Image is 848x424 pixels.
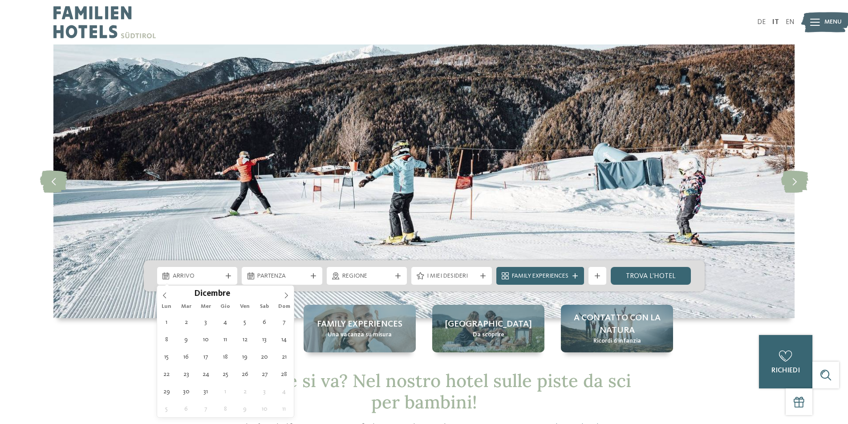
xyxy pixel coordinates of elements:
span: Dicembre 26, 2025 [236,365,254,383]
span: Dicembre 29, 2025 [158,383,175,400]
span: Dicembre 9, 2025 [178,331,195,348]
span: Dicembre 28, 2025 [276,365,293,383]
span: Menu [824,18,842,27]
span: Dicembre 17, 2025 [197,348,215,365]
a: richiedi [759,335,812,388]
span: Dicembre 24, 2025 [197,365,215,383]
span: Lun [157,304,177,310]
span: Dicembre 8, 2025 [158,331,175,348]
a: EN [786,19,795,26]
span: Dicembre 7, 2025 [276,313,293,331]
span: Dicembre 19, 2025 [236,348,254,365]
span: Dicembre 16, 2025 [178,348,195,365]
span: Dicembre 13, 2025 [256,331,273,348]
span: Una vacanza su misura [328,331,392,339]
span: Gennaio 6, 2026 [178,400,195,417]
span: Family Experiences [512,272,568,281]
span: Dicembre 5, 2025 [236,313,254,331]
span: Gennaio 4, 2026 [276,383,293,400]
a: Hotel sulle piste da sci per bambini: divertimento senza confini [GEOGRAPHIC_DATA] Da scoprire [432,305,544,352]
span: Gennaio 1, 2026 [217,383,234,400]
span: Dicembre 30, 2025 [178,383,195,400]
span: Partenza [257,272,307,281]
span: Gennaio 11, 2026 [276,400,293,417]
span: Dom [274,304,294,310]
span: Dicembre 1, 2025 [158,313,175,331]
img: Hotel sulle piste da sci per bambini: divertimento senza confini [53,44,795,318]
span: [GEOGRAPHIC_DATA] [445,318,532,331]
span: Sab [255,304,274,310]
span: Gennaio 10, 2026 [256,400,273,417]
span: Dicembre 6, 2025 [256,313,273,331]
span: Family experiences [317,318,402,331]
span: Dicembre 3, 2025 [197,313,215,331]
span: Mar [176,304,196,310]
span: Dicembre 18, 2025 [217,348,234,365]
input: Year [230,289,260,298]
span: Gennaio 5, 2026 [158,400,175,417]
span: Dicembre [194,290,230,299]
span: Arrivo [173,272,222,281]
a: DE [757,19,766,26]
span: Dicembre 21, 2025 [276,348,293,365]
span: Dicembre 27, 2025 [256,365,273,383]
a: Hotel sulle piste da sci per bambini: divertimento senza confini Family experiences Una vacanza s... [304,305,416,352]
span: Dicembre 2, 2025 [178,313,195,331]
span: Dicembre 11, 2025 [217,331,234,348]
span: Dicembre 12, 2025 [236,331,254,348]
span: Dicembre 15, 2025 [158,348,175,365]
span: Mer [196,304,215,310]
span: Dicembre 20, 2025 [256,348,273,365]
span: A contatto con la natura [570,312,664,337]
span: Gennaio 3, 2026 [256,383,273,400]
span: Da scoprire [473,331,504,339]
span: Ven [235,304,255,310]
span: Gennaio 9, 2026 [236,400,254,417]
a: IT [772,19,779,26]
a: Hotel sulle piste da sci per bambini: divertimento senza confini A contatto con la natura Ricordi... [561,305,673,352]
span: Ricordi d’infanzia [593,337,641,346]
span: Gennaio 7, 2026 [197,400,215,417]
span: I miei desideri [427,272,476,281]
span: Dicembre 4, 2025 [217,313,234,331]
span: Gio [215,304,235,310]
span: Dicembre 31, 2025 [197,383,215,400]
span: richiedi [771,367,800,374]
span: Gennaio 2, 2026 [236,383,254,400]
span: Dicembre 14, 2025 [276,331,293,348]
span: Regione [342,272,392,281]
span: Dov’è che si va? Nel nostro hotel sulle piste da sci per bambini! [217,369,631,413]
span: Gennaio 8, 2026 [217,400,234,417]
span: Dicembre 22, 2025 [158,365,175,383]
span: Dicembre 10, 2025 [197,331,215,348]
span: Dicembre 23, 2025 [178,365,195,383]
a: trova l’hotel [611,267,691,285]
span: Dicembre 25, 2025 [217,365,234,383]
